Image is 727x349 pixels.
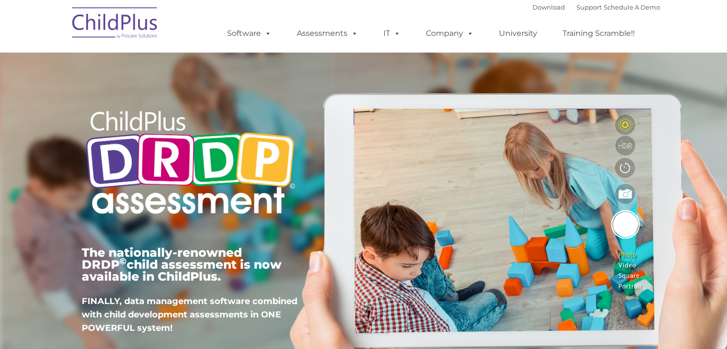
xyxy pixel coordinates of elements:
a: Assessments [287,24,368,43]
a: Company [416,24,483,43]
a: Software [217,24,281,43]
a: University [489,24,547,43]
font: | [532,3,660,11]
img: Copyright - DRDP Logo Light [82,98,299,230]
span: FINALLY, data management software combined with child development assessments in ONE POWERFUL sys... [82,296,297,333]
a: Training Scramble!! [553,24,644,43]
sup: © [119,256,127,267]
a: Download [532,3,565,11]
a: Support [576,3,602,11]
span: The nationally-renowned DRDP child assessment is now available in ChildPlus. [82,245,282,284]
a: Schedule A Demo [604,3,660,11]
a: IT [374,24,410,43]
img: ChildPlus by Procare Solutions [67,0,163,48]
